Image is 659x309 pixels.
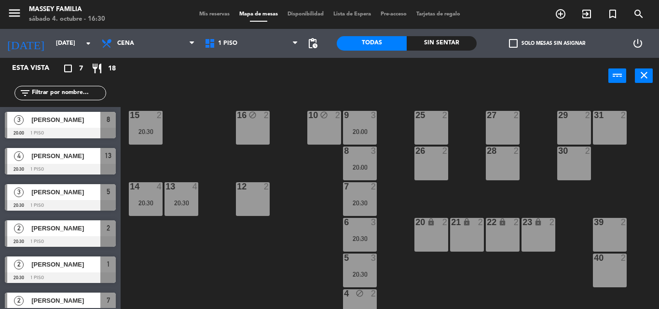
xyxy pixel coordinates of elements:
[371,254,377,262] div: 3
[329,12,376,17] span: Lista de Espera
[371,111,377,120] div: 3
[157,111,163,120] div: 2
[31,151,100,161] span: [PERSON_NAME]
[621,218,627,227] div: 2
[19,87,31,99] i: filter_list
[14,115,24,125] span: 3
[585,147,591,155] div: 2
[371,147,377,155] div: 3
[371,218,377,227] div: 3
[371,182,377,191] div: 2
[14,188,24,197] span: 3
[31,187,100,197] span: [PERSON_NAME]
[129,200,163,206] div: 20:30
[633,8,645,20] i: search
[14,296,24,306] span: 2
[514,218,520,227] div: 2
[107,222,110,234] span: 2
[335,111,341,120] div: 2
[31,88,106,98] input: Filtrar por nombre...
[509,39,585,48] label: Solo mesas sin asignar
[608,68,626,83] button: power_input
[415,111,416,120] div: 25
[607,8,618,20] i: turned_in_not
[612,69,623,81] i: power_input
[415,218,416,227] div: 20
[14,151,24,161] span: 4
[108,63,116,74] span: 18
[549,218,555,227] div: 2
[107,186,110,198] span: 5
[621,111,627,120] div: 2
[283,12,329,17] span: Disponibilidad
[62,63,74,74] i: crop_square
[264,182,270,191] div: 2
[621,254,627,262] div: 2
[157,182,163,191] div: 4
[234,12,283,17] span: Mapa de mesas
[415,147,416,155] div: 26
[442,111,448,120] div: 2
[635,68,653,83] button: close
[82,38,94,49] i: arrow_drop_down
[31,115,100,125] span: [PERSON_NAME]
[581,8,592,20] i: exit_to_app
[7,6,22,24] button: menu
[343,164,377,171] div: 20:00
[192,182,198,191] div: 4
[248,111,257,119] i: block
[558,111,559,120] div: 29
[107,295,110,306] span: 7
[478,218,484,227] div: 2
[129,128,163,135] div: 20:30
[29,14,105,24] div: sábado 4. octubre - 16:30
[343,200,377,206] div: 20:30
[534,218,542,226] i: lock
[376,12,412,17] span: Pre-acceso
[165,200,198,206] div: 20:30
[585,111,591,120] div: 2
[79,63,83,74] span: 7
[14,260,24,269] span: 2
[442,147,448,155] div: 2
[31,223,100,233] span: [PERSON_NAME]
[337,36,407,51] div: Todas
[31,296,100,306] span: [PERSON_NAME]
[107,258,110,270] span: 1
[107,114,110,125] span: 8
[558,147,559,155] div: 30
[117,40,134,47] span: Cena
[165,182,166,191] div: 13
[264,111,270,120] div: 2
[14,224,24,233] span: 2
[442,218,448,227] div: 2
[5,63,69,74] div: Esta vista
[638,69,650,81] i: close
[218,40,237,47] span: 1 PISO
[7,6,22,20] i: menu
[105,150,111,161] span: 13
[91,63,103,74] i: restaurant
[632,38,644,49] i: power_settings_new
[356,289,364,297] i: block
[308,111,309,120] div: 10
[407,36,477,51] div: Sin sentar
[412,12,465,17] span: Tarjetas de regalo
[307,38,318,49] span: pending_actions
[320,111,328,119] i: block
